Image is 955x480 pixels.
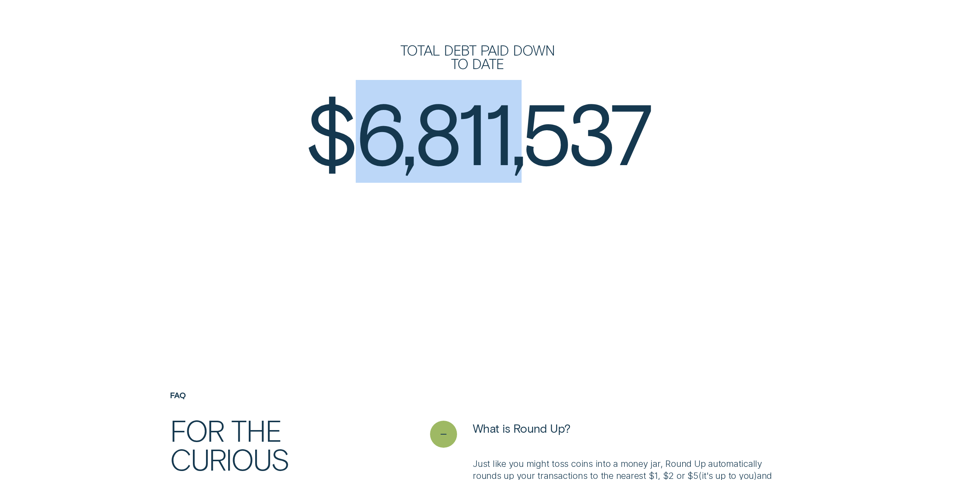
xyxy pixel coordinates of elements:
button: See less [430,421,570,448]
h2: For the curious [170,416,369,474]
span: What is Round Up? [473,421,570,435]
h4: FAQ [170,390,369,400]
h2: Total debt PAID DOWN to date [118,44,837,70]
div: $ 6,811,537 [118,89,837,174]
